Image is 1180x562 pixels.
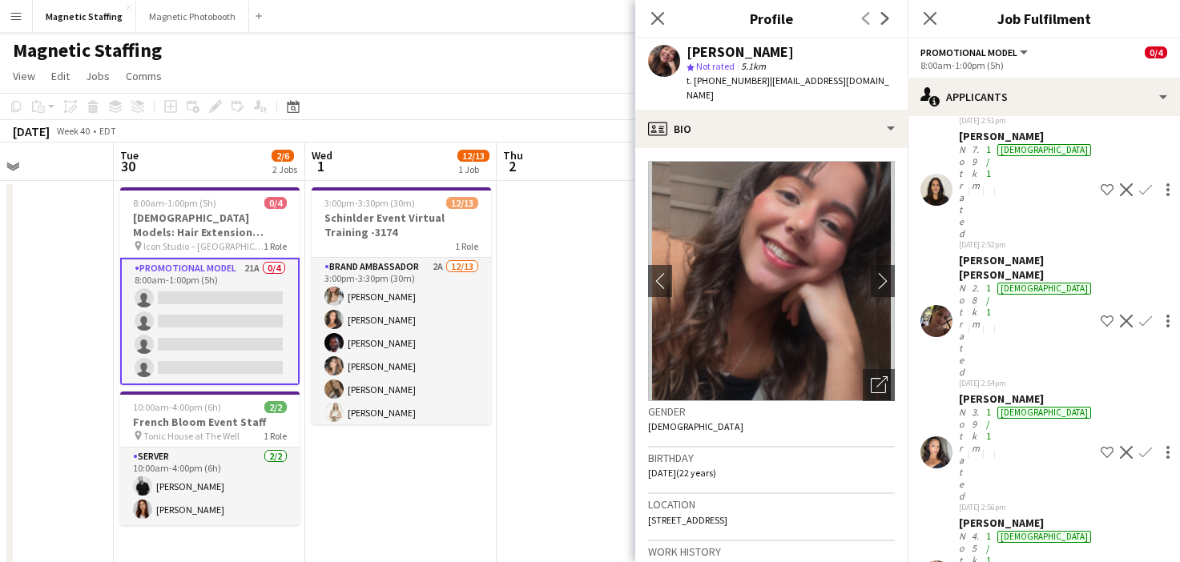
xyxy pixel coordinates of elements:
div: [PERSON_NAME] [959,516,1094,530]
a: Jobs [79,66,116,86]
span: Tonic House at The Well [143,430,240,442]
span: Thu [503,148,523,163]
div: Not rated [959,143,969,239]
div: Open photos pop-in [863,369,895,401]
span: 12/13 [446,197,478,209]
span: Promotional Model [920,46,1017,58]
app-card-role: Server2/210:00am-4:00pm (6h)[PERSON_NAME][PERSON_NAME] [120,448,300,525]
span: | [EMAIL_ADDRESS][DOMAIN_NAME] [687,74,889,101]
h1: Magnetic Staffing [13,38,162,62]
span: 0/4 [1145,46,1167,58]
span: 1 Role [455,240,478,252]
span: 5.1km [738,60,769,72]
div: [DEMOGRAPHIC_DATA] [997,531,1091,543]
span: Jobs [86,69,110,83]
div: 7.9km [969,143,983,239]
span: Icon Studio – [GEOGRAPHIC_DATA] [143,240,264,252]
div: [PERSON_NAME] [959,391,1094,406]
h3: Birthday [648,451,895,465]
a: Edit [45,66,76,86]
div: [DATE] 2:56pm [959,502,1094,512]
app-job-card: 3:00pm-3:30pm (30m)12/13Schinlder Event Virtual Training -31741 RoleBrand Ambassador2A12/133:00pm... [312,187,491,424]
span: Week 40 [53,125,93,137]
div: 3.9km [969,406,983,502]
span: 2/2 [264,401,287,413]
h3: Schinlder Event Virtual Training -3174 [312,211,491,239]
div: 1 Job [458,163,489,175]
a: View [6,66,42,86]
app-skills-label: 1/1 [986,143,991,179]
span: 2/6 [272,150,294,162]
span: 1 Role [264,430,287,442]
div: [DATE] [13,123,50,139]
button: Promotional Model [920,46,1030,58]
span: [STREET_ADDRESS] [648,514,727,526]
button: Magnetic Staffing [33,1,136,32]
h3: Profile [635,8,908,29]
app-card-role: Promotional Model21A0/48:00am-1:00pm (5h) [120,258,300,385]
app-skills-label: 1/1 [986,282,991,318]
span: Not rated [696,60,735,72]
div: Not rated [959,282,969,378]
div: [PERSON_NAME] [687,45,794,59]
span: 10:00am-4:00pm (6h) [133,401,221,413]
div: [PERSON_NAME] [PERSON_NAME] [959,253,1094,282]
h3: [DEMOGRAPHIC_DATA] Models: Hair Extension Models | 3321 [120,211,300,239]
span: 8:00am-1:00pm (5h) [133,197,216,209]
span: 1 [309,157,332,175]
span: 12/13 [457,150,489,162]
h3: Work history [648,544,895,559]
div: Bio [635,110,908,148]
app-job-card: 10:00am-4:00pm (6h)2/2French Bloom Event Staff Tonic House at The Well1 RoleServer2/210:00am-4:00... [120,391,300,525]
div: [DATE] 2:51pm [959,115,1094,126]
span: Comms [126,69,162,83]
div: 2.8km [969,282,983,378]
div: 8:00am-1:00pm (5h) [920,59,1167,71]
div: [DEMOGRAPHIC_DATA] [997,407,1091,419]
button: Magnetic Photobooth [136,1,249,32]
div: [DEMOGRAPHIC_DATA] [997,144,1091,156]
h3: French Bloom Event Staff [120,415,300,429]
span: t. [PHONE_NUMBER] [687,74,770,86]
h3: Gender [648,404,895,419]
div: [PERSON_NAME] [959,129,1094,143]
a: Comms [119,66,168,86]
div: EDT [99,125,116,137]
app-skills-label: 1/1 [986,406,991,442]
div: 2 Jobs [272,163,297,175]
span: Edit [51,69,70,83]
span: Wed [312,148,332,163]
h3: Location [648,497,895,512]
span: 1 Role [264,240,287,252]
span: 3:00pm-3:30pm (30m) [324,197,415,209]
span: Tue [120,148,139,163]
img: Crew avatar or photo [648,161,895,401]
app-job-card: 8:00am-1:00pm (5h)0/4[DEMOGRAPHIC_DATA] Models: Hair Extension Models | 3321 Icon Studio – [GEOGR... [120,187,300,385]
div: [DATE] 2:54pm [959,378,1094,388]
div: [DEMOGRAPHIC_DATA] [997,283,1091,295]
div: Not rated [959,406,969,502]
span: 2 [501,157,523,175]
span: 0/4 [264,197,287,209]
h3: Job Fulfilment [908,8,1180,29]
span: View [13,69,35,83]
span: [DATE] (22 years) [648,467,716,479]
span: [DEMOGRAPHIC_DATA] [648,420,743,432]
div: Applicants [908,78,1180,116]
span: 30 [118,157,139,175]
div: [DATE] 2:52pm [959,239,1094,250]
